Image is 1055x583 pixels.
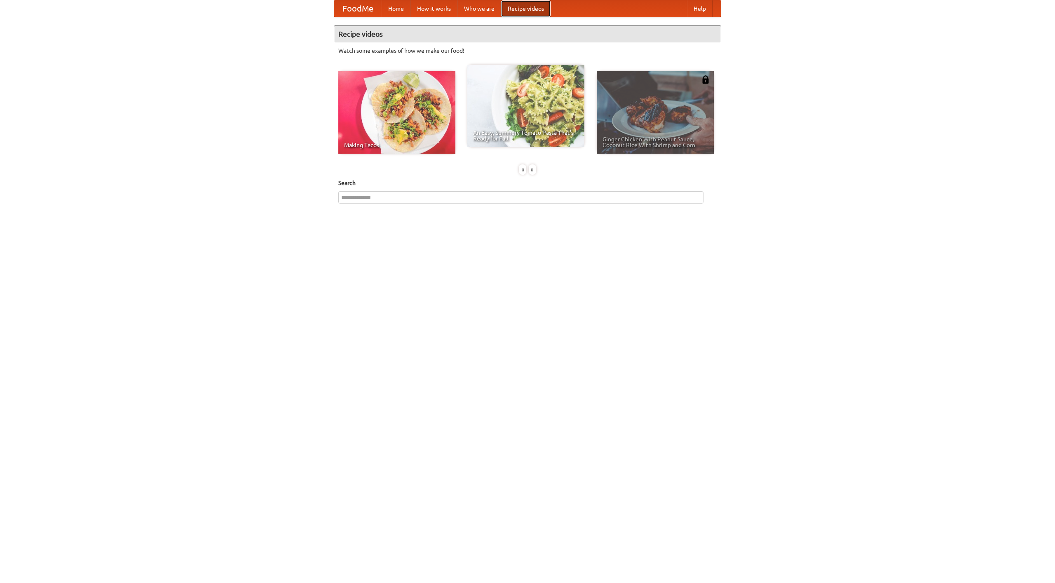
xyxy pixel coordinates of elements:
a: An Easy, Summery Tomato Pasta That's Ready for Fall [467,65,584,147]
div: « [519,164,526,175]
img: 483408.png [701,75,710,84]
a: Making Tacos [338,71,455,154]
a: FoodMe [334,0,382,17]
a: Home [382,0,410,17]
p: Watch some examples of how we make our food! [338,47,717,55]
a: Recipe videos [501,0,551,17]
a: Help [687,0,713,17]
h5: Search [338,179,717,187]
div: » [529,164,536,175]
a: Who we are [457,0,501,17]
span: An Easy, Summery Tomato Pasta That's Ready for Fall [473,130,579,141]
h4: Recipe videos [334,26,721,42]
a: How it works [410,0,457,17]
span: Making Tacos [344,142,450,148]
